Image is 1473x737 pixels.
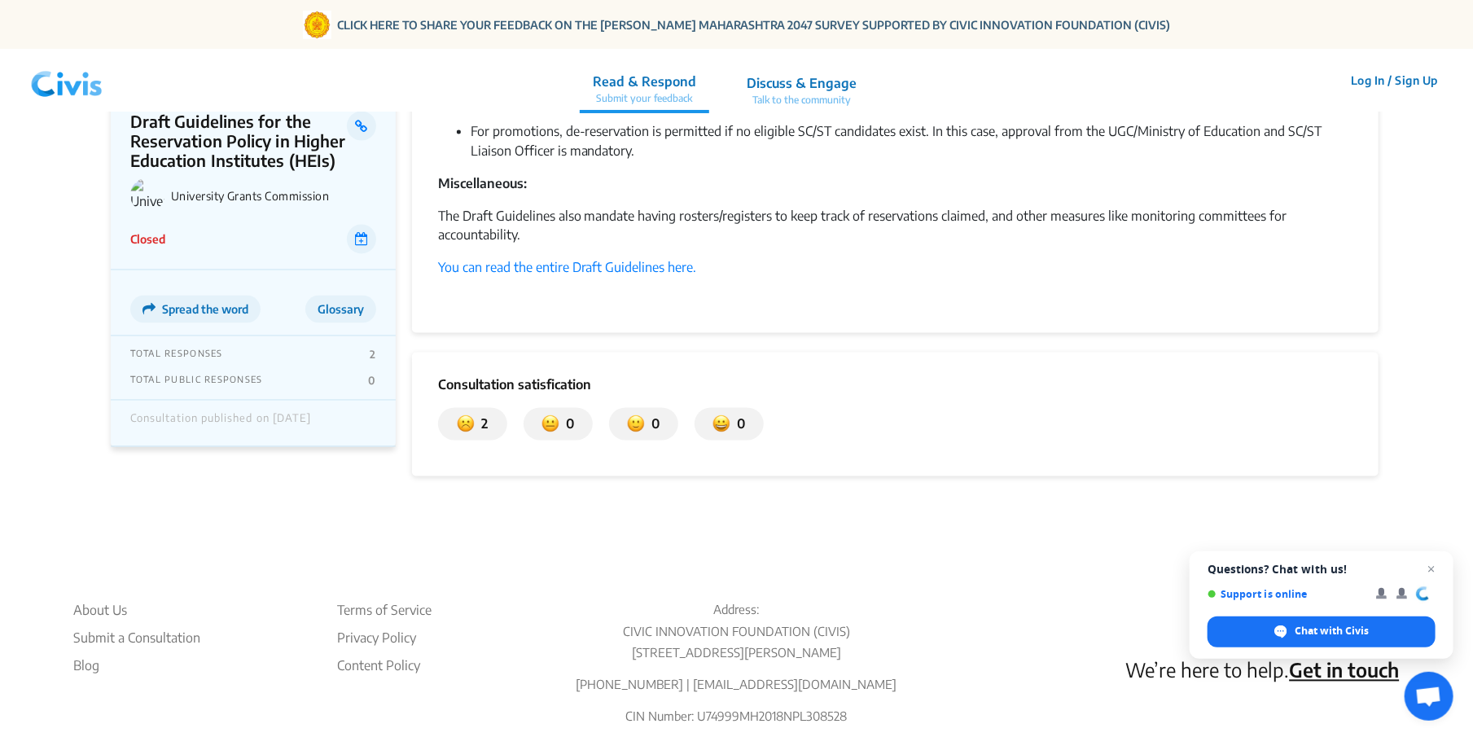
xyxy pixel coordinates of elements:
[438,206,1353,245] p: The Draft Guidelines also mandate having rosters/registers to keep track of reservations claimed,...
[130,349,223,362] p: TOTAL RESPONSES
[171,189,376,203] p: University Grants Commission
[593,91,696,106] p: Submit your feedback
[1295,624,1369,638] span: Chat with Civis
[438,260,697,276] a: You can read the entire Draft Guidelines here.
[130,296,261,323] button: Spread the word
[747,73,857,93] p: Discuss & Engage
[558,601,916,620] p: Address:
[593,72,696,91] p: Read & Respond
[73,629,200,648] li: Submit a Consultation
[558,708,916,726] p: CIN Number: U74999MH2018NPL308528
[541,415,559,434] img: somewhat_dissatisfied.svg
[712,415,730,434] img: satisfied.svg
[438,375,1353,395] p: Consultation satisfication
[318,303,364,317] span: Glossary
[475,415,488,434] p: 2
[1208,563,1436,576] span: Questions? Chat with us!
[24,56,109,105] img: navlogo.png
[73,656,200,676] a: Blog
[337,656,432,676] li: Content Policy
[559,415,574,434] p: 0
[1208,616,1436,647] span: Chat with Civis
[130,375,263,388] p: TOTAL PUBLIC RESPONSES
[1126,656,1400,685] p: We’re here to help.
[368,375,375,388] p: 0
[337,629,432,648] li: Privacy Policy
[1405,672,1453,721] a: Open chat
[73,601,200,621] li: About Us
[558,623,916,642] p: CIVIC INNOVATION FOUNDATION (CIVIS)
[730,415,745,434] p: 0
[1290,658,1400,682] a: Get in touch
[438,175,527,191] b: Miscellaneous:
[303,11,331,39] img: Gom Logo
[747,93,857,107] p: Talk to the community
[558,676,916,695] p: [PHONE_NUMBER] | [EMAIL_ADDRESS][DOMAIN_NAME]
[645,415,660,434] p: 0
[130,112,348,170] p: Draft Guidelines for the Reservation Policy in Higher Education Institutes (HEIs)
[305,296,376,323] button: Glossary
[130,178,164,213] img: University Grants Commission logo
[162,303,248,317] span: Spread the word
[1208,588,1365,600] span: Support is online
[130,413,311,434] div: Consultation published on [DATE]
[627,415,645,434] img: somewhat_satisfied.svg
[337,601,432,621] li: Terms of Service
[370,349,375,362] p: 2
[338,16,1171,33] a: CLICK HERE TO SHARE YOUR FEEDBACK ON THE [PERSON_NAME] MAHARASHTRA 2047 SURVEY SUPPORTED BY CIVIC...
[457,415,475,434] img: dissatisfied.svg
[130,231,165,248] p: Closed
[1340,68,1449,93] button: Log In / Sign Up
[471,121,1353,160] p: For promotions, de-reservation is permitted if no eligible SC/ST candidates exist. In this case, ...
[558,644,916,663] p: [STREET_ADDRESS][PERSON_NAME]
